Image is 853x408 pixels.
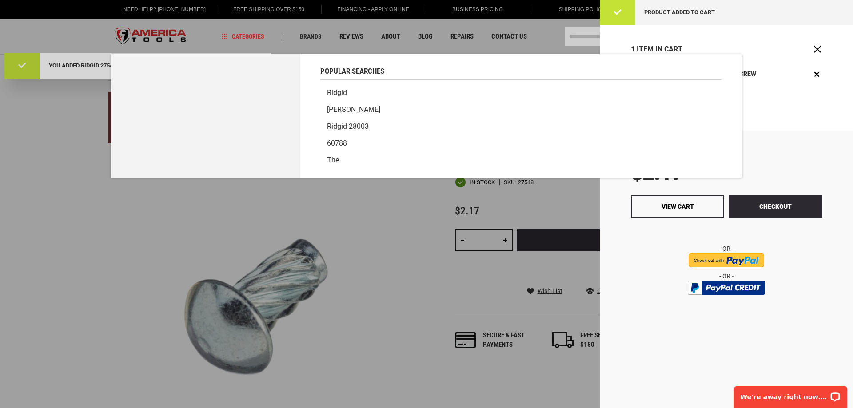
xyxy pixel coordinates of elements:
img: btn_bml_text.png [693,297,760,307]
a: View Cart [631,195,724,218]
span: Item in Cart [637,45,682,53]
span: Popular Searches [320,67,384,75]
span: 1 [631,45,635,53]
a: 60788 [320,135,722,152]
button: Close [813,45,822,54]
a: The [320,152,722,169]
a: Ridgid 28003 [320,118,722,135]
span: View Cart [662,203,694,210]
a: Ridgid [320,84,722,101]
a: [PERSON_NAME] [320,101,722,118]
button: Checkout [729,195,822,218]
span: Product added to cart [644,9,715,16]
iframe: LiveChat chat widget [728,380,853,408]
